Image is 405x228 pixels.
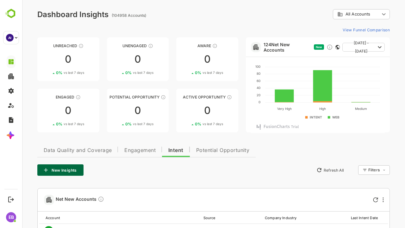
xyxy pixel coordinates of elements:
[102,148,134,153] span: Engagement
[85,89,147,132] a: Potential OpportunityThese accounts are MQAs and can be passed on to Inside Sales00%vs last 7 days
[85,105,147,116] div: 0
[154,105,216,116] div: 0
[85,95,147,99] div: Potential Opportunity
[154,95,216,99] div: Active Opportunity
[154,89,216,132] a: Active OpportunityThese accounts have open opportunities which might be at any of the Sales Stage...
[234,93,238,97] text: 20
[318,25,368,35] button: View Funnel Comparison
[17,212,181,224] th: Account
[234,72,238,75] text: 80
[41,70,62,75] span: vs last 7 days
[111,70,131,75] span: vs last 7 days
[297,107,304,111] text: High
[233,65,238,68] text: 100
[304,212,366,224] th: Last Intent Date
[41,122,62,126] span: vs last 7 days
[85,37,147,81] a: UnengagedThese accounts have not shown enough engagement and need nurturing00%vs last 7 days
[291,165,325,175] button: Refresh All
[15,89,77,132] a: EngagedThese accounts are warm, further nurturing would qualify them to MQAs00%vs last 7 days
[111,122,131,126] span: vs last 7 days
[311,8,368,21] div: All Accounts
[323,12,348,16] span: All Accounts
[173,122,201,126] div: 0 %
[360,197,362,202] div: More
[154,54,216,64] div: 0
[103,70,131,75] div: 0 %
[15,95,77,99] div: Engaged
[15,43,77,48] div: Unreached
[85,43,147,48] div: Unengaged
[3,8,19,20] img: BambooboxLogoMark.f1c84d78b4c51b1a7b5f700c9845e183.svg
[34,70,62,75] div: 0 %
[173,70,201,75] div: 0 %
[103,122,131,126] div: 0 %
[205,95,210,100] div: These accounts have open opportunities which might be at any of the Sales Stages
[15,105,77,116] div: 0
[22,148,90,153] span: Data Quality and Coverage
[85,54,147,64] div: 0
[180,122,201,126] span: vs last 7 days
[320,43,363,52] button: [DATE] - [DATE]
[154,37,216,81] a: AwareThese accounts have just entered the buying cycle and need further nurturing00%vs last 7 days
[234,86,238,90] text: 40
[236,100,238,104] text: 0
[6,212,16,222] div: EB
[243,212,304,224] th: Company Industry
[241,42,289,53] a: 124Net New Accounts
[351,197,356,202] div: Refresh
[304,44,311,50] div: Discover new ICP-fit accounts showing engagement — via intent surges, anonymous website visits, L...
[15,164,61,176] button: New Insights
[174,148,227,153] span: Potential Opportunity
[53,95,59,100] div: These accounts are warm, further nurturing would qualify them to MQAs
[333,107,345,111] text: Medium
[190,43,195,48] div: These accounts have just entered the buying cycle and need further nurturing
[34,122,62,126] div: 0 %
[7,195,15,204] button: Logout
[6,34,14,41] div: AI
[346,164,368,176] div: Filters
[76,196,82,203] div: Discover new accounts within your ICP surging on configured topics, or visiting your website anon...
[15,10,86,19] div: Dashboard Insights
[346,168,358,172] div: Filters
[90,13,126,18] ag: (104958 Accounts)
[139,95,144,100] div: These accounts are MQAs and can be passed on to Inside Sales
[146,148,161,153] span: Intent
[325,39,353,55] span: [DATE] - [DATE]
[180,70,201,75] span: vs last 7 days
[154,43,216,48] div: Aware
[255,107,269,111] text: Very High
[181,212,243,224] th: Source
[234,79,238,83] text: 60
[294,45,300,49] span: New
[15,54,77,64] div: 0
[56,43,61,48] div: These accounts have not been engaged with for a defined time period
[15,37,77,81] a: UnreachedThese accounts have not been engaged with for a defined time period00%vs last 7 days
[34,196,82,203] span: Net New Accounts
[313,45,318,49] div: This card does not support filter and segments
[315,11,358,17] div: All Accounts
[126,43,131,48] div: These accounts have not shown enough engagement and need nurturing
